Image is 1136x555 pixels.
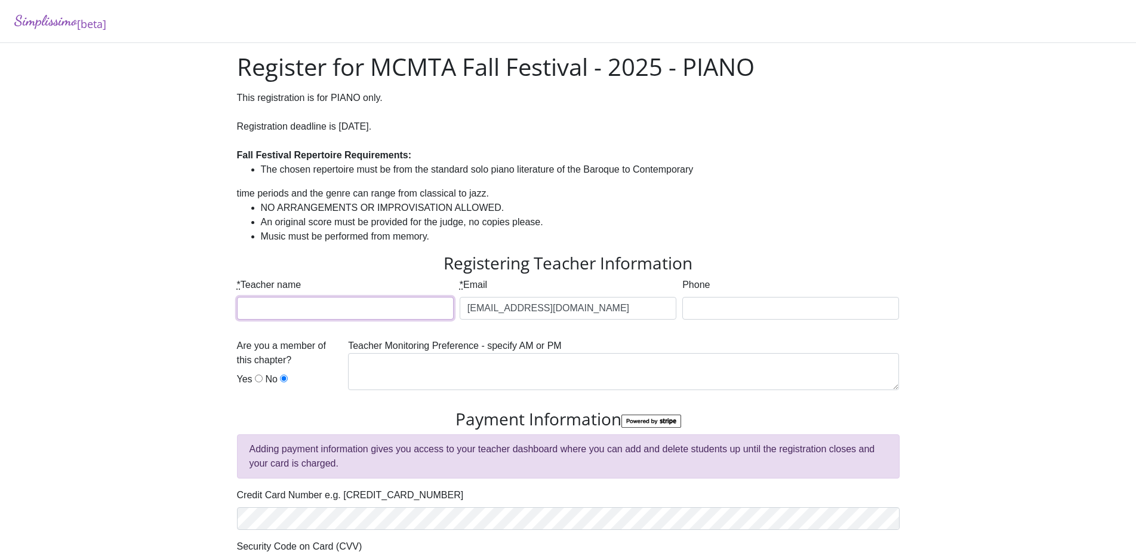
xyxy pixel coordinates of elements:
[237,372,253,387] label: Yes
[237,91,900,162] div: This registration is for PIANO only. Registration deadline is [DATE].
[237,339,343,367] label: Are you a member of this chapter?
[261,215,900,229] li: An original score must be provided for the judge, no copies please.
[621,415,681,428] img: StripeBadge-6abf274609356fb1c7d224981e4c13d8e07f95b5cc91948bd4e3604f74a73e6b.png
[237,539,362,554] label: Security Code on Card (CVV)
[460,278,487,292] label: Email
[266,372,278,387] label: No
[237,434,900,479] div: Adding payment information gives you access to your teacher dashboard where you can add and delet...
[237,53,900,81] h1: Register for MCMTA Fall Festival - 2025 - PIANO
[237,186,900,201] div: time periods and the genre can range from classical to jazz.
[237,409,900,430] h3: Payment Information
[682,278,710,292] label: Phone
[345,339,902,400] div: Teacher Monitoring Preference - specify AM or PM
[14,10,106,33] a: Simplissimo[beta]
[237,488,464,502] label: Credit Card Number e.g. [CREDIT_CARD_NUMBER]
[261,229,900,244] li: Music must be performed from memory.
[261,162,900,177] li: The chosen repertoire must be from the standard solo piano literature of the Baroque to Contemporary
[237,253,900,274] h3: Registering Teacher Information
[460,280,463,290] abbr: required
[237,278,301,292] label: Teacher name
[261,201,900,215] li: NO ARRANGEMENTS OR IMPROVISATION ALLOWED.
[237,280,241,290] abbr: required
[237,150,412,160] strong: Fall Festival Repertoire Requirements:
[77,17,106,31] sub: [beta]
